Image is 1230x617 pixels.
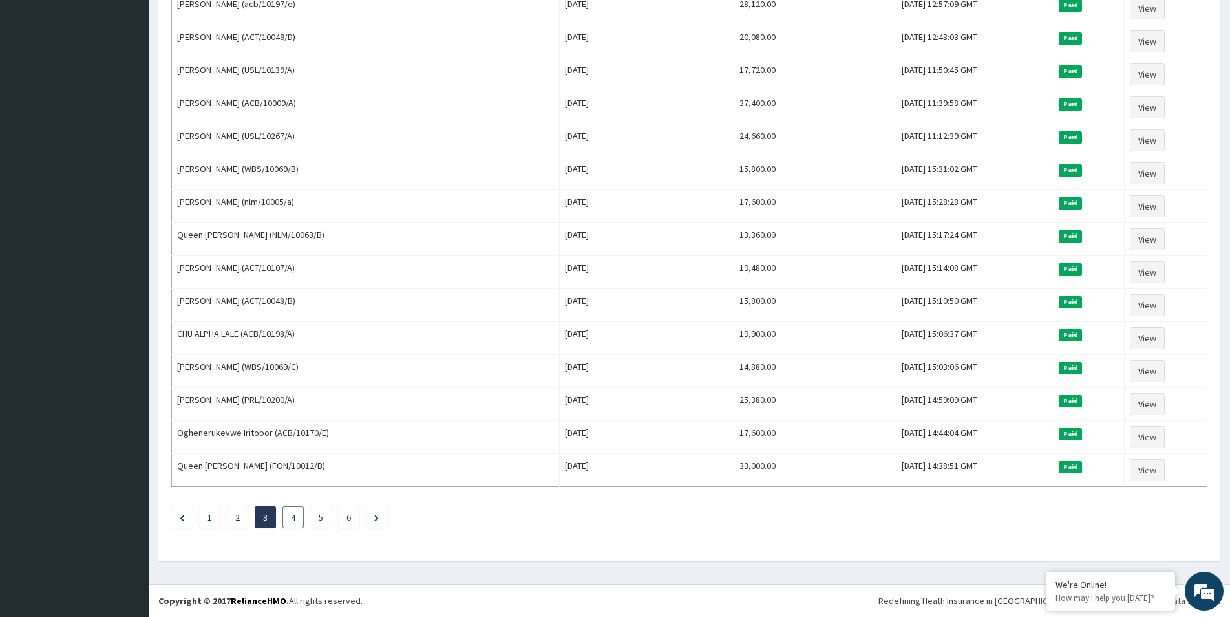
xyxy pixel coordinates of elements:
[560,190,734,223] td: [DATE]
[1130,294,1165,316] a: View
[734,91,896,124] td: 37,400.00
[896,289,1052,322] td: [DATE] 15:10:50 GMT
[374,512,379,523] a: Next page
[734,58,896,91] td: 17,720.00
[172,454,560,487] td: Queen [PERSON_NAME] (FON/10012/B)
[319,512,323,523] a: Page 5
[560,289,734,322] td: [DATE]
[172,124,560,157] td: [PERSON_NAME] (USL/10267/A)
[734,25,896,58] td: 20,080.00
[734,355,896,388] td: 14,880.00
[896,355,1052,388] td: [DATE] 15:03:06 GMT
[1059,32,1082,44] span: Paid
[149,584,1230,617] footer: All rights reserved.
[1130,393,1165,415] a: View
[878,594,1220,607] div: Redefining Heath Insurance in [GEOGRAPHIC_DATA] using Telemedicine and Data Science!
[896,388,1052,421] td: [DATE] 14:59:09 GMT
[896,454,1052,487] td: [DATE] 14:38:51 GMT
[560,256,734,289] td: [DATE]
[1059,197,1082,209] span: Paid
[1055,579,1165,590] div: We're Online!
[896,190,1052,223] td: [DATE] 15:28:28 GMT
[734,421,896,454] td: 17,600.00
[172,322,560,355] td: CHU ALPHA LALE (ACB/10198/A)
[1059,329,1082,341] span: Paid
[231,595,286,607] a: RelianceHMO
[24,65,52,97] img: d_794563401_company_1708531726252_794563401
[1130,129,1165,151] a: View
[172,355,560,388] td: [PERSON_NAME] (WBS/10069/C)
[734,388,896,421] td: 25,380.00
[1130,195,1165,217] a: View
[180,512,184,523] a: Previous page
[734,322,896,355] td: 19,900.00
[75,163,178,294] span: We're online!
[67,72,217,89] div: Chat with us now
[896,91,1052,124] td: [DATE] 11:39:58 GMT
[1059,164,1082,176] span: Paid
[172,421,560,454] td: Oghenerukevwe Iritobor (ACB/10170/E)
[172,190,560,223] td: [PERSON_NAME] (nlm/10005/a)
[560,58,734,91] td: [DATE]
[560,388,734,421] td: [DATE]
[896,256,1052,289] td: [DATE] 15:14:08 GMT
[896,124,1052,157] td: [DATE] 11:12:39 GMT
[560,124,734,157] td: [DATE]
[1055,592,1165,603] p: How may I help you today?
[172,91,560,124] td: [PERSON_NAME] (ACB/10009/A)
[560,454,734,487] td: [DATE]
[734,157,896,190] td: 15,800.00
[346,512,351,523] a: Page 6
[896,25,1052,58] td: [DATE] 12:43:03 GMT
[172,25,560,58] td: [PERSON_NAME] (ACT/10049/D)
[172,223,560,256] td: Queen [PERSON_NAME] (NLM/10063/B)
[1059,395,1082,407] span: Paid
[172,256,560,289] td: [PERSON_NAME] (ACT/10107/A)
[1059,98,1082,110] span: Paid
[896,223,1052,256] td: [DATE] 15:17:24 GMT
[734,190,896,223] td: 17,600.00
[560,355,734,388] td: [DATE]
[560,421,734,454] td: [DATE]
[1130,327,1165,349] a: View
[158,595,289,607] strong: Copyright © 2017 .
[1059,362,1082,374] span: Paid
[1130,426,1165,448] a: View
[1059,461,1082,473] span: Paid
[734,223,896,256] td: 13,360.00
[734,289,896,322] td: 15,800.00
[896,157,1052,190] td: [DATE] 15:31:02 GMT
[896,421,1052,454] td: [DATE] 14:44:04 GMT
[1059,263,1082,275] span: Paid
[1059,131,1082,143] span: Paid
[263,512,268,523] a: Page 3 is your current page
[896,322,1052,355] td: [DATE] 15:06:37 GMT
[1130,96,1165,118] a: View
[291,512,295,523] a: Page 4
[1059,230,1082,242] span: Paid
[172,388,560,421] td: [PERSON_NAME] (PRL/10200/A)
[896,58,1052,91] td: [DATE] 11:50:45 GMT
[172,58,560,91] td: [PERSON_NAME] (USL/10139/A)
[212,6,243,38] div: Minimize live chat window
[172,157,560,190] td: [PERSON_NAME] (WBS/10069/B)
[235,512,240,523] a: Page 2
[734,124,896,157] td: 24,660.00
[1130,459,1165,481] a: View
[560,25,734,58] td: [DATE]
[172,289,560,322] td: [PERSON_NAME] (ACT/10048/B)
[1130,228,1165,250] a: View
[560,322,734,355] td: [DATE]
[1059,65,1082,77] span: Paid
[1130,261,1165,283] a: View
[560,157,734,190] td: [DATE]
[207,512,212,523] a: Page 1
[1130,162,1165,184] a: View
[1130,360,1165,382] a: View
[734,454,896,487] td: 33,000.00
[560,91,734,124] td: [DATE]
[6,353,246,398] textarea: Type your message and hit 'Enter'
[1059,428,1082,440] span: Paid
[1130,63,1165,85] a: View
[560,223,734,256] td: [DATE]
